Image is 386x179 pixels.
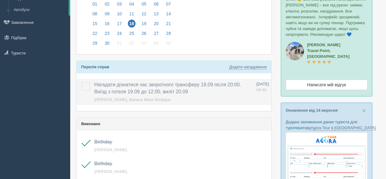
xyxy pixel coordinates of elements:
[150,30,162,40] a: 27
[101,40,113,50] a: 30
[286,80,367,90] a: Написати мій відгук
[152,20,160,28] span: 20
[163,30,173,40] a: 28
[163,1,173,10] a: 07
[362,107,366,114] button: Close
[89,10,101,20] a: 08
[89,20,101,30] a: 15
[286,108,337,113] a: Оновлення від 14 вересня
[114,1,125,10] a: 03
[126,40,138,50] a: 02
[128,10,136,18] span: 11
[150,40,162,50] a: 04
[164,39,172,47] span: 05
[115,39,123,47] span: 01
[362,107,366,114] span: ×
[128,39,136,47] span: 02
[94,139,112,144] a: Birthday
[126,1,138,10] a: 04
[89,1,101,10] a: 01
[256,88,266,92] span: 09:40
[94,82,241,94] a: Нагадати дізнатися час зворотного трансферу 18.09 після 20:00. Виїзд з готеля 19.09 до 12:00, вил...
[115,20,123,28] span: 17
[94,147,127,152] a: [PERSON_NAME]
[91,20,99,28] span: 15
[152,29,160,37] span: 27
[163,10,173,20] a: 14
[163,20,173,30] a: 21
[103,29,111,37] span: 23
[256,82,269,86] span: [DATE]
[89,30,101,40] a: 22
[307,43,349,65] a: [PERSON_NAME]Travel Point, [GEOGRAPHIC_DATA]
[103,39,111,47] span: 30
[128,20,136,28] span: 18
[150,10,162,20] a: 13
[126,30,138,40] a: 25
[126,10,138,20] a: 11
[163,40,173,50] a: 05
[311,125,376,130] a: Agora Tour в [GEOGRAPHIC_DATA]
[91,29,99,37] span: 22
[140,29,148,37] span: 26
[81,121,100,126] b: Виконано
[140,10,148,18] span: 12
[89,40,101,50] a: 29
[103,10,111,18] span: 09
[81,65,109,69] b: Перелік справ
[114,40,125,50] a: 01
[138,10,150,20] a: 12
[114,20,125,30] a: 17
[94,97,171,102] a: [PERSON_NAME], Banana Moon Boutique
[91,10,99,18] span: 08
[101,20,113,30] a: 16
[101,1,113,10] a: 02
[140,20,148,28] span: 19
[138,20,150,30] a: 19
[256,81,269,93] a: [DATE] 09:40
[286,119,367,131] p: Додано заповнення даних туриста для туроператору :
[229,65,267,69] a: Додати нагадування
[164,10,172,18] span: 14
[101,30,113,40] a: 23
[138,30,150,40] a: 26
[138,40,150,50] a: 03
[140,39,148,47] span: 03
[152,10,160,18] span: 13
[94,161,112,166] a: Birthday
[115,10,123,18] span: 10
[128,29,136,37] span: 25
[94,169,127,174] a: [PERSON_NAME]
[138,1,150,10] a: 05
[103,20,111,28] span: 16
[126,20,138,30] a: 18
[152,39,160,47] span: 04
[150,1,162,10] a: 06
[114,10,125,20] a: 10
[101,10,113,20] a: 09
[164,20,172,28] span: 21
[11,5,69,16] a: Автобуси
[115,29,123,37] span: 24
[91,39,99,47] span: 29
[114,30,125,40] a: 24
[150,20,162,30] a: 20
[164,29,172,37] span: 28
